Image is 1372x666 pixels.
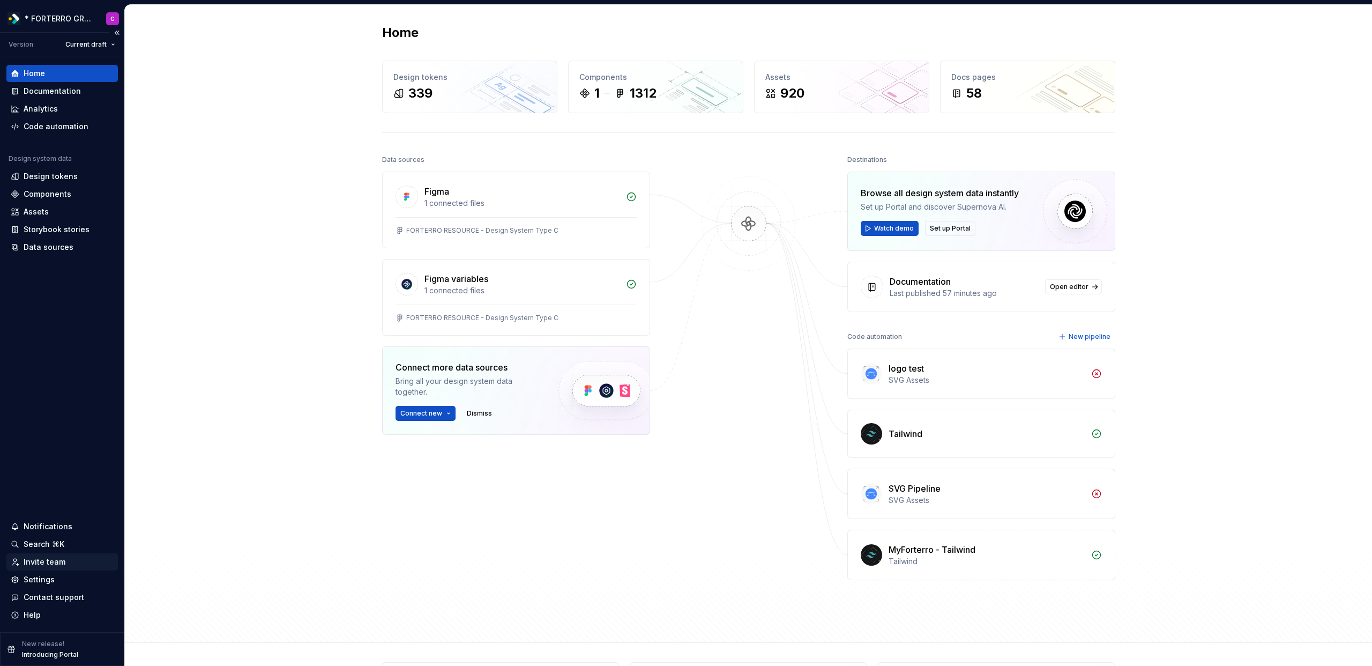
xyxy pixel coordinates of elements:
[874,224,914,233] span: Watch demo
[24,86,81,97] div: Documentation
[6,606,118,624] button: Help
[24,242,73,253] div: Data sources
[780,85,804,102] div: 920
[24,189,71,199] div: Components
[24,592,84,603] div: Contact support
[594,85,600,102] div: 1
[382,61,557,113] a: Design tokens339
[6,239,118,256] a: Data sources
[9,40,33,49] div: Version
[889,543,975,556] div: MyForterro - Tailwind
[889,495,1085,506] div: SVG Assets
[6,589,118,606] button: Contact support
[110,14,115,23] div: C
[408,85,433,102] div: 339
[579,72,732,83] div: Components
[22,640,64,648] p: New release!
[6,203,118,220] a: Assets
[1050,283,1088,291] span: Open editor
[24,539,64,550] div: Search ⌘K
[61,37,120,52] button: Current draft
[424,198,620,209] div: 1 connected files
[424,285,620,296] div: 1 connected files
[393,72,546,83] div: Design tokens
[382,24,419,41] h2: Home
[940,61,1115,113] a: Docs pages58
[462,406,497,421] button: Dismiss
[424,185,449,198] div: Figma
[1069,332,1110,341] span: New pipeline
[24,521,72,532] div: Notifications
[396,376,540,397] div: Bring all your design system data together.
[24,171,78,182] div: Design tokens
[24,574,55,585] div: Settings
[24,557,65,567] div: Invite team
[6,536,118,553] button: Search ⌘K
[400,409,442,418] span: Connect new
[382,259,650,336] a: Figma variables1 connected filesFORTERRO RESOURCE - Design System Type C
[754,61,929,113] a: Assets920
[889,375,1085,386] div: SVG Assets
[467,409,492,418] span: Dismiss
[925,221,975,236] button: Set up Portal
[630,85,657,102] div: 1312
[861,202,1019,212] div: Set up Portal and discover Supernova AI.
[8,12,20,25] img: 19b433f1-4eb9-4ddc-9788-ff6ca78edb97.png
[25,13,93,24] div: * FORTERRO GROUP *
[109,25,124,40] button: Collapse sidebar
[765,72,918,83] div: Assets
[568,61,743,113] a: Components11312
[6,553,118,571] a: Invite team
[6,100,118,117] a: Analytics
[847,329,902,344] div: Code automation
[930,224,971,233] span: Set up Portal
[6,168,118,185] a: Design tokens
[24,206,49,217] div: Assets
[24,103,58,114] div: Analytics
[861,187,1019,199] div: Browse all design system data instantly
[890,288,1039,299] div: Last published 57 minutes ago
[951,72,1104,83] div: Docs pages
[889,362,924,375] div: logo test
[24,610,41,620] div: Help
[1045,279,1102,294] a: Open editor
[382,152,424,167] div: Data sources
[889,482,941,495] div: SVG Pipeline
[966,85,982,102] div: 58
[24,68,45,79] div: Home
[6,221,118,238] a: Storybook stories
[6,571,118,588] a: Settings
[406,314,558,322] div: FORTERRO RESOURCE - Design System Type C
[6,118,118,135] a: Code automation
[6,65,118,82] a: Home
[847,152,887,167] div: Destinations
[2,7,122,30] button: * FORTERRO GROUP *C
[889,427,922,440] div: Tailwind
[24,224,90,235] div: Storybook stories
[24,121,88,132] div: Code automation
[889,556,1085,567] div: Tailwind
[6,518,118,535] button: Notifications
[382,172,650,248] a: Figma1 connected filesFORTERRO RESOURCE - Design System Type C
[22,650,78,659] p: Introducing Portal
[861,221,919,236] button: Watch demo
[396,406,456,421] button: Connect new
[406,226,558,235] div: FORTERRO RESOURCE - Design System Type C
[396,361,540,374] div: Connect more data sources
[6,186,118,203] a: Components
[9,154,72,163] div: Design system data
[65,40,107,49] span: Current draft
[424,272,488,285] div: Figma variables
[6,83,118,100] a: Documentation
[890,275,951,288] div: Documentation
[1055,329,1115,344] button: New pipeline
